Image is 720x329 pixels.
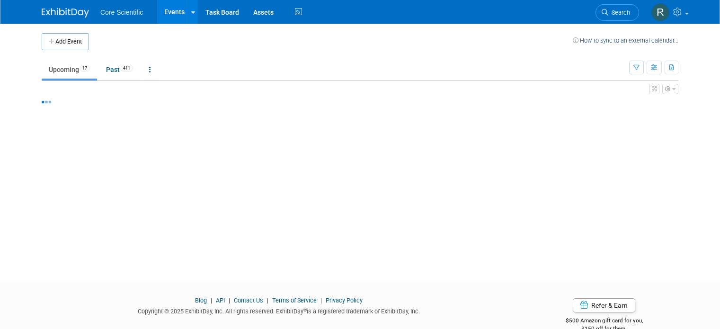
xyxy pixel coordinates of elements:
[303,307,307,312] sup: ®
[608,9,630,16] span: Search
[234,297,263,304] a: Contact Us
[100,9,143,16] span: Core Scientific
[42,305,516,316] div: Copyright © 2025 ExhibitDay, Inc. All rights reserved. ExhibitDay is a registered trademark of Ex...
[42,8,89,18] img: ExhibitDay
[573,298,635,312] a: Refer & Earn
[226,297,232,304] span: |
[216,297,225,304] a: API
[80,65,90,72] span: 17
[272,297,317,304] a: Terms of Service
[42,33,89,50] button: Add Event
[326,297,363,304] a: Privacy Policy
[99,61,140,79] a: Past411
[195,297,207,304] a: Blog
[651,3,669,21] img: Rachel Wolff
[42,61,97,79] a: Upcoming17
[120,65,133,72] span: 411
[208,297,214,304] span: |
[318,297,324,304] span: |
[265,297,271,304] span: |
[596,4,639,21] a: Search
[42,101,51,103] img: loading...
[573,37,678,44] a: How to sync to an external calendar...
